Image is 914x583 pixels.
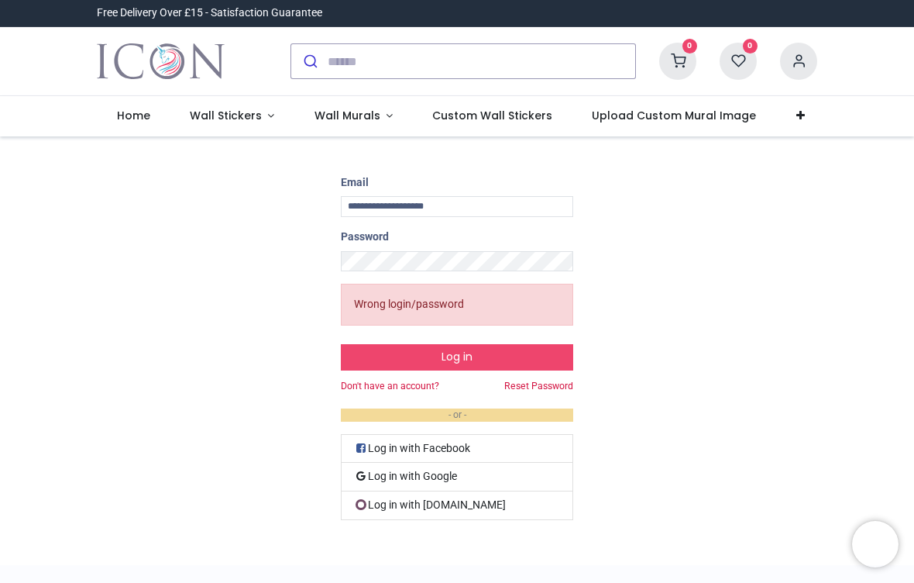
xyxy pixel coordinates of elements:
a: Wall Murals [294,96,413,136]
a: Log in with Google [341,463,573,492]
span: Wall Stickers [190,108,262,123]
span: Home [117,108,150,123]
div: Free Delivery Over £15 - Satisfaction Guarantee [97,5,322,21]
a: Wall Stickers [170,96,294,136]
a: Log in with Facebook [341,434,573,464]
a: 0 [720,54,757,67]
sup: 0 [743,39,758,53]
a: Log in with [DOMAIN_NAME] [341,492,573,520]
label: Email [341,175,369,191]
a: Reset Password [504,380,573,393]
img: Icon Wall Stickers [97,40,225,83]
em: - or - [341,409,573,422]
span: Upload Custom Mural Image [592,108,756,123]
span: Custom Wall Stickers [432,108,552,123]
span: Wall Murals [314,108,380,123]
iframe: Brevo live chat [852,521,899,567]
label: Password [341,229,389,245]
sup: 0 [682,39,697,53]
a: Logo of Icon Wall Stickers [97,40,225,83]
a: Don't have an account? [341,380,439,393]
button: Submit [291,44,328,78]
iframe: Customer reviews powered by Trustpilot [492,5,817,21]
a: 0 [659,54,696,67]
p: Wrong login/password [341,284,573,326]
button: Log in [341,344,573,371]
